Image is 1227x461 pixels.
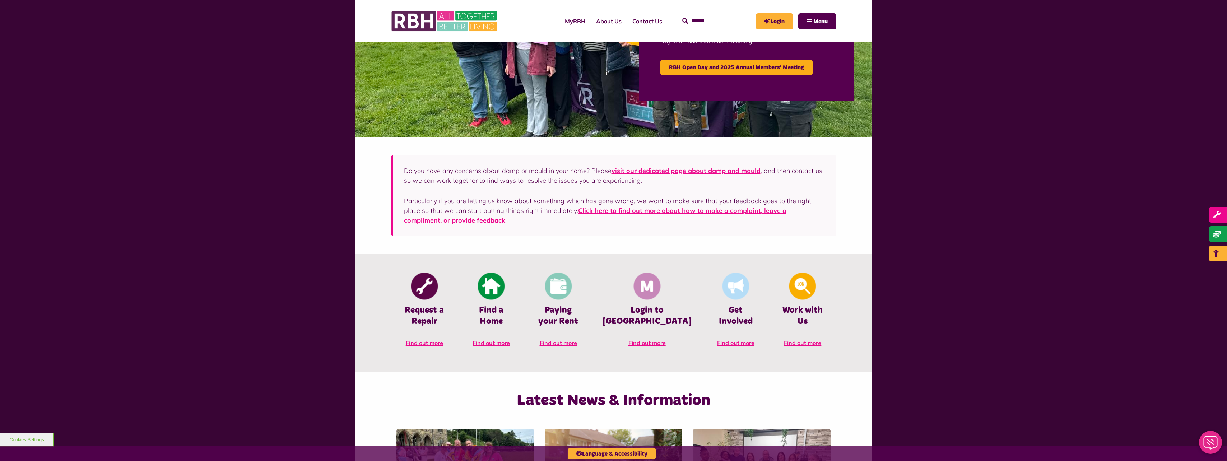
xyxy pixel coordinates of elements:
[633,273,660,300] img: Membership And Mutuality
[404,166,826,185] p: Do you have any concerns about damp or mould in your home? Please , and then contact us so we can...
[756,13,793,29] a: MyRBH
[525,272,591,354] a: Pay Rent Paying your Rent Find out more
[402,305,447,327] h4: Request a Repair
[458,272,525,354] a: Find A Home Find a Home Find out more
[406,339,443,346] span: Find out more
[813,19,828,24] span: Menu
[780,305,825,327] h4: Work with Us
[628,339,666,346] span: Find out more
[660,60,813,75] a: RBH Open Day and 2025 Annual Members' Meeting
[627,11,668,31] a: Contact Us
[784,339,821,346] span: Find out more
[722,273,749,300] img: Get Involved
[540,339,577,346] span: Find out more
[404,206,786,224] a: Click here to find out more about how to make a complaint, leave a compliment, or provide feedback
[603,305,692,327] h4: Login to [GEOGRAPHIC_DATA]
[404,196,826,225] p: Particularly if you are letting us know about something which has gone wrong, we want to make sur...
[535,305,581,327] h4: Paying your Rent
[465,390,762,411] h2: Latest News & Information
[478,273,505,300] img: Find A Home
[469,305,514,327] h4: Find a Home
[769,272,836,354] a: Looking For A Job Work with Us Find out more
[411,273,438,300] img: Report Repair
[391,7,499,35] img: RBH
[1195,429,1227,461] iframe: Netcall Web Assistant for live chat
[473,339,510,346] span: Find out more
[717,339,754,346] span: Find out more
[559,11,591,31] a: MyRBH
[568,448,656,459] button: Language & Accessibility
[612,167,761,175] a: visit our dedicated page about damp and mould
[798,13,836,29] button: Navigation
[591,11,627,31] a: About Us
[789,273,816,300] img: Looking For A Job
[713,305,758,327] h4: Get Involved
[682,13,749,29] input: Search
[391,272,458,354] a: Report Repair Request a Repair Find out more
[592,272,702,354] a: Membership And Mutuality Login to [GEOGRAPHIC_DATA] Find out more
[545,273,572,300] img: Pay Rent
[702,272,769,354] a: Get Involved Get Involved Find out more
